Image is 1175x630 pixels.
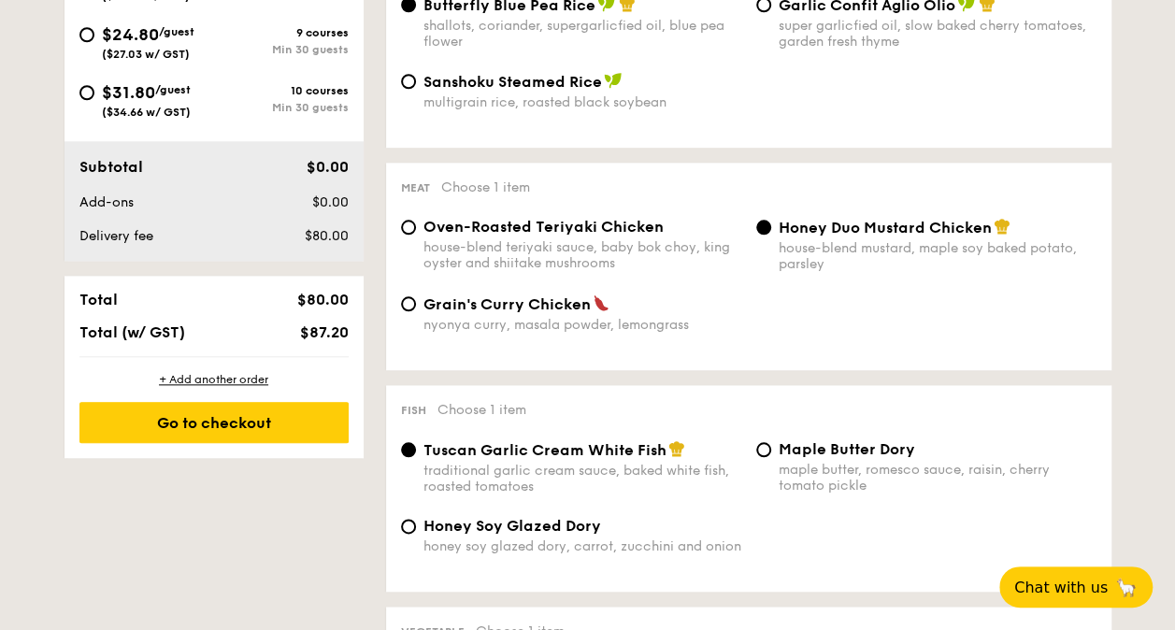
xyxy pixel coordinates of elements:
button: Chat with us🦙 [999,566,1153,608]
div: Go to checkout [79,402,349,443]
img: icon-chef-hat.a58ddaea.svg [994,218,1010,235]
div: 10 courses [214,84,349,97]
span: /guest [155,83,191,96]
div: honey soy glazed dory, carrot, zucchini and onion [423,538,741,554]
span: Honey Soy Glazed Dory [423,517,601,535]
span: $24.80 [102,24,159,45]
span: /guest [159,25,194,38]
div: maple butter, romesco sauce, raisin, cherry tomato pickle [779,462,1096,494]
input: Maple Butter Dorymaple butter, romesco sauce, raisin, cherry tomato pickle [756,442,771,457]
span: Choose 1 item [441,179,530,195]
div: 9 courses [214,26,349,39]
div: house-blend teriyaki sauce, baby bok choy, king oyster and shiitake mushrooms [423,239,741,271]
span: Honey Duo Mustard Chicken [779,219,992,236]
span: Choose 1 item [437,402,526,418]
span: ($27.03 w/ GST) [102,48,190,61]
span: $80.00 [304,228,348,244]
span: Fish [401,404,426,417]
span: Tuscan Garlic Cream White Fish [423,441,666,459]
div: multigrain rice, roasted black soybean [423,94,741,110]
input: Grain's Curry Chickennyonya curry, masala powder, lemongrass [401,296,416,311]
img: icon-spicy.37a8142b.svg [593,294,609,311]
span: Oven-Roasted Teriyaki Chicken [423,218,664,236]
span: Grain's Curry Chicken [423,295,591,313]
input: Tuscan Garlic Cream White Fishtraditional garlic cream sauce, baked white fish, roasted tomatoes [401,442,416,457]
span: $80.00 [296,291,348,308]
span: Meat [401,181,430,194]
div: nyonya curry, masala powder, lemongrass [423,317,741,333]
span: Add-ons [79,194,134,210]
input: Honey Duo Mustard Chickenhouse-blend mustard, maple soy baked potato, parsley [756,220,771,235]
div: super garlicfied oil, slow baked cherry tomatoes, garden fresh thyme [779,18,1096,50]
div: Min 30 guests [214,43,349,56]
span: Delivery fee [79,228,153,244]
input: Sanshoku Steamed Ricemultigrain rice, roasted black soybean [401,74,416,89]
span: $0.00 [306,158,348,176]
span: Sanshoku Steamed Rice [423,73,602,91]
div: house-blend mustard, maple soy baked potato, parsley [779,240,1096,272]
div: Min 30 guests [214,101,349,114]
div: traditional garlic cream sauce, baked white fish, roasted tomatoes [423,463,741,494]
span: $87.20 [299,323,348,341]
input: Oven-Roasted Teriyaki Chickenhouse-blend teriyaki sauce, baby bok choy, king oyster and shiitake ... [401,220,416,235]
span: Subtotal [79,158,143,176]
span: ($34.66 w/ GST) [102,106,191,119]
img: icon-vegan.f8ff3823.svg [604,72,623,89]
span: 🦙 [1115,577,1138,598]
div: + Add another order [79,372,349,387]
img: icon-chef-hat.a58ddaea.svg [668,440,685,457]
input: $24.80/guest($27.03 w/ GST)9 coursesMin 30 guests [79,27,94,42]
input: Honey Soy Glazed Doryhoney soy glazed dory, carrot, zucchini and onion [401,519,416,534]
span: $0.00 [311,194,348,210]
span: Chat with us [1014,579,1108,596]
span: $31.80 [102,82,155,103]
div: shallots, coriander, supergarlicfied oil, blue pea flower [423,18,741,50]
span: Total [79,291,118,308]
input: $31.80/guest($34.66 w/ GST)10 coursesMin 30 guests [79,85,94,100]
span: Total (w/ GST) [79,323,185,341]
span: Maple Butter Dory [779,440,915,458]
